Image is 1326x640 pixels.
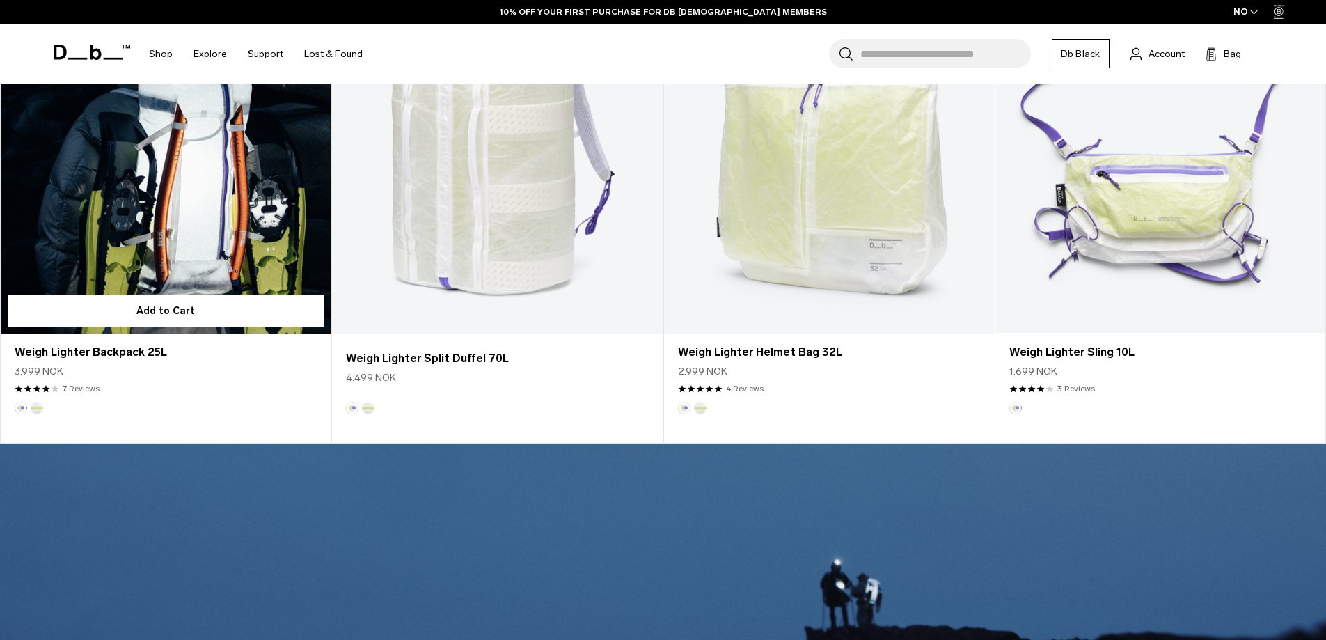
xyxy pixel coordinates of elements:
[678,344,980,361] a: Weigh Lighter Helmet Bag 32L
[139,24,373,84] nav: Main Navigation
[248,29,283,79] a: Support
[726,382,764,395] a: 4 reviews
[15,364,63,379] span: 3.999 NOK
[1130,45,1185,62] a: Account
[1206,45,1241,62] button: Bag
[304,29,363,79] a: Lost & Found
[362,402,374,414] button: Diffusion
[346,370,396,385] span: 4.499 NOK
[346,402,358,414] button: Aurora
[1057,382,1095,395] a: 3 reviews
[149,29,173,79] a: Shop
[31,402,43,414] button: Diffusion
[1052,39,1110,68] a: Db Black
[678,402,690,414] button: Aurora
[1009,364,1057,379] span: 1.699 NOK
[194,29,227,79] a: Explore
[63,382,100,395] a: 7 reviews
[1009,402,1022,414] button: Aurora
[500,6,827,18] a: 10% OFF YOUR FIRST PURCHASE FOR DB [DEMOGRAPHIC_DATA] MEMBERS
[1224,47,1241,61] span: Bag
[678,364,727,379] span: 2.999 NOK
[15,402,27,414] button: Aurora
[8,295,324,327] button: Add to Cart
[1149,47,1185,61] span: Account
[694,402,707,414] button: Diffusion
[346,350,648,367] a: Weigh Lighter Split Duffel 70L
[15,344,317,361] a: Weigh Lighter Backpack 25L
[1009,344,1311,361] a: Weigh Lighter Sling 10L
